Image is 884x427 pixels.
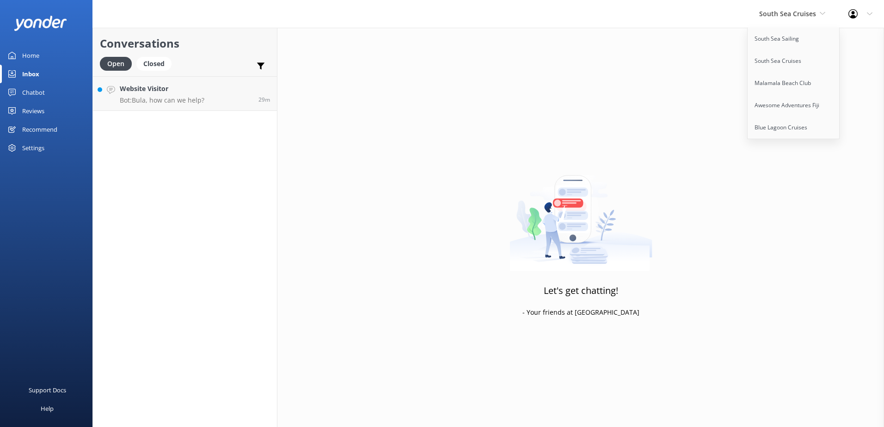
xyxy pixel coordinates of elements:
[748,50,840,72] a: South Sea Cruises
[748,28,840,50] a: South Sea Sailing
[100,58,136,68] a: Open
[41,399,54,418] div: Help
[522,307,639,317] p: - Your friends at [GEOGRAPHIC_DATA]
[120,84,204,94] h4: Website Visitor
[120,96,204,104] p: Bot: Bula, how can we help?
[258,96,270,104] span: Aug 28 2025 02:02pm (UTC +12:00) Pacific/Auckland
[100,57,132,71] div: Open
[14,16,67,31] img: yonder-white-logo.png
[22,120,57,139] div: Recommend
[510,156,652,271] img: artwork of a man stealing a conversation from at giant smartphone
[22,83,45,102] div: Chatbot
[748,72,840,94] a: Malamala Beach Club
[22,65,39,83] div: Inbox
[544,283,618,298] h3: Let's get chatting!
[22,46,39,65] div: Home
[748,94,840,116] a: Awesome Adventures Fiji
[136,58,176,68] a: Closed
[759,9,816,18] span: South Sea Cruises
[93,76,277,111] a: Website VisitorBot:Bula, how can we help?29m
[22,139,44,157] div: Settings
[29,381,66,399] div: Support Docs
[22,102,44,120] div: Reviews
[100,35,270,52] h2: Conversations
[748,116,840,139] a: Blue Lagoon Cruises
[136,57,172,71] div: Closed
